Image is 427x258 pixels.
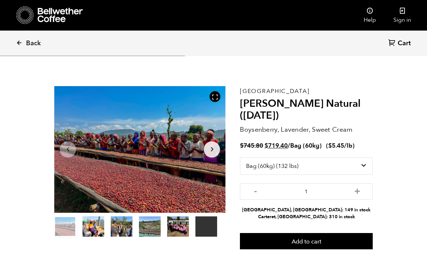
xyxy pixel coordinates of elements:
span: Bag (60kg) [290,142,322,150]
span: ( ) [326,142,355,150]
li: [GEOGRAPHIC_DATA], [GEOGRAPHIC_DATA]: 149 in stock [240,207,373,214]
span: Cart [398,39,411,48]
span: $ [240,142,244,150]
video: Your browser does not support the video tag. [195,217,217,237]
span: $ [265,142,268,150]
span: /lb [344,142,352,150]
li: Carteret, [GEOGRAPHIC_DATA]: 310 in stock [240,214,373,221]
button: - [251,187,260,195]
bdi: 719.40 [265,142,288,150]
h2: [PERSON_NAME] Natural ([DATE]) [240,98,373,122]
button: Add to cart [240,233,373,250]
span: $ [328,142,332,150]
a: Cart [388,39,413,48]
p: Boysenberry, Lavender, Sweet Cream [240,125,373,135]
button: + [353,187,362,195]
span: / [288,142,290,150]
bdi: 745.80 [240,142,263,150]
span: Back [26,39,41,48]
bdi: 5.45 [328,142,344,150]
